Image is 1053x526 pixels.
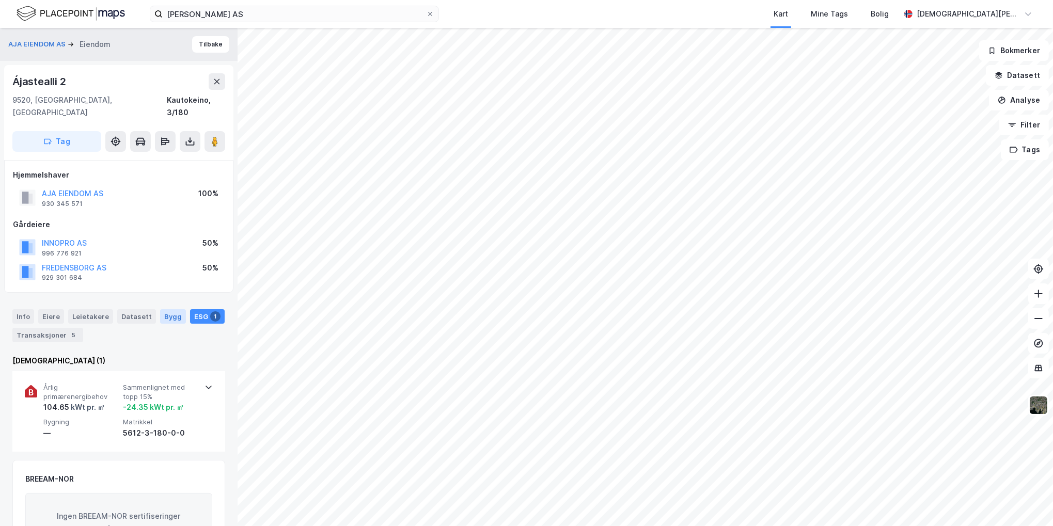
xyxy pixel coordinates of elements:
button: Analyse [989,90,1049,110]
button: Filter [999,115,1049,135]
div: Eiere [38,309,64,324]
div: BREEAM-NOR [25,473,74,485]
button: AJA EIENDOM AS [8,39,68,50]
div: — [43,427,119,439]
button: Tilbake [192,36,229,53]
input: Søk på adresse, matrikkel, gårdeiere, leietakere eller personer [163,6,426,22]
div: 104.65 [43,401,105,413]
div: 5 [69,330,79,340]
div: Hjemmelshaver [13,169,225,181]
div: ESG [190,309,225,324]
img: 9k= [1029,395,1048,415]
button: Tag [12,131,101,152]
div: 100% [198,187,218,200]
div: Eiendom [80,38,111,51]
button: Tags [1001,139,1049,160]
div: 5612-3-180-0-0 [123,427,198,439]
button: Bokmerker [979,40,1049,61]
div: Kautokeino, 3/180 [167,94,225,119]
span: Årlig primærenergibehov [43,383,119,401]
div: -24.35 kWt pr. ㎡ [123,401,184,413]
div: 929 301 684 [42,274,82,282]
div: Mine Tags [811,8,848,20]
div: Ájastealli 2 [12,73,68,90]
div: [DEMOGRAPHIC_DATA][PERSON_NAME] [917,8,1020,20]
div: 1 [210,311,221,322]
div: Gårdeiere [13,218,225,231]
button: Datasett [986,65,1049,86]
div: 9520, [GEOGRAPHIC_DATA], [GEOGRAPHIC_DATA] [12,94,167,119]
div: Kart [774,8,788,20]
div: Info [12,309,34,324]
div: 996 776 921 [42,249,82,258]
div: Leietakere [68,309,113,324]
span: Matrikkel [123,418,198,426]
div: Datasett [117,309,156,324]
div: 930 345 571 [42,200,83,208]
div: [DEMOGRAPHIC_DATA] (1) [12,355,225,367]
img: logo.f888ab2527a4732fd821a326f86c7f29.svg [17,5,125,23]
iframe: Chat Widget [1001,476,1053,526]
span: Bygning [43,418,119,426]
span: Sammenlignet med topp 15% [123,383,198,401]
div: 50% [202,237,218,249]
div: Transaksjoner [12,328,83,342]
div: Bolig [871,8,889,20]
div: Bygg [160,309,186,324]
div: kWt pr. ㎡ [69,401,105,413]
div: 50% [202,262,218,274]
